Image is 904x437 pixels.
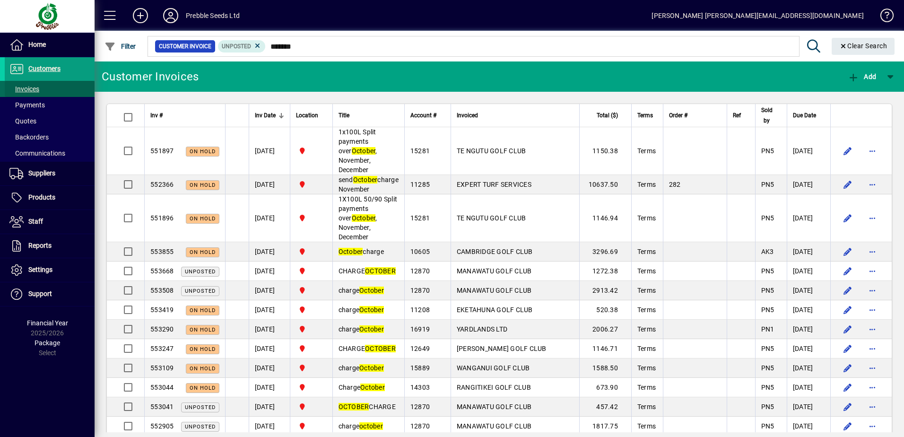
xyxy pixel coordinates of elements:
td: [DATE] [787,378,830,397]
button: More options [865,341,880,356]
button: More options [865,322,880,337]
div: Inv # [150,110,219,121]
span: charge [339,248,384,255]
span: EXPERT TURF SERVICES [457,181,531,188]
span: Sold by [761,105,773,126]
td: [DATE] [249,417,290,436]
span: PN5 [761,364,774,372]
a: Products [5,186,95,210]
span: Clear Search [839,42,887,50]
td: 1588.50 [579,358,631,378]
button: Edit [840,322,855,337]
span: 553041 [150,403,174,411]
span: CAMBRIDGE GOLF CLUB [457,248,533,255]
span: charge [339,422,383,430]
span: 282 [669,181,681,188]
div: [PERSON_NAME] [PERSON_NAME][EMAIL_ADDRESS][DOMAIN_NAME] [652,8,864,23]
em: October [359,306,384,314]
span: 552366 [150,181,174,188]
span: On hold [190,366,216,372]
span: Inv Date [255,110,276,121]
em: OCTOBER [365,345,396,352]
span: Terms [637,403,656,411]
td: [DATE] [787,300,830,320]
button: Edit [840,283,855,298]
div: Order # [669,110,721,121]
em: October [359,325,384,333]
button: More options [865,419,880,434]
span: AK3 [761,248,774,255]
span: MANAWATU GOLF CLUB [457,403,532,411]
span: MANAWATU GOLF CLUB [457,422,532,430]
div: Title [339,110,399,121]
button: More options [865,399,880,414]
td: [DATE] [249,300,290,320]
span: RANGITIKEI GOLF CLUB [457,384,531,391]
span: 553855 [150,248,174,255]
span: 553247 [150,345,174,352]
span: 553290 [150,325,174,333]
td: [DATE] [787,127,830,175]
button: Edit [840,177,855,192]
button: Edit [840,380,855,395]
span: charge [339,364,384,372]
a: Payments [5,97,95,113]
td: [DATE] [249,194,290,242]
em: October [360,384,385,391]
span: 11285 [410,181,430,188]
button: Profile [156,7,186,24]
td: 3296.69 [579,242,631,262]
button: More options [865,177,880,192]
span: Account # [410,110,436,121]
div: Account # [410,110,445,121]
span: PN5 [761,181,774,188]
button: Add [845,68,878,85]
span: 10605 [410,248,430,255]
span: Terms [637,364,656,372]
span: CHARGE [339,345,396,352]
span: Title [339,110,349,121]
span: Total ($) [597,110,618,121]
span: 553419 [150,306,174,314]
button: Edit [840,302,855,317]
span: Terms [637,384,656,391]
span: PALMERSTON NORTH [296,213,327,223]
div: Due Date [793,110,825,121]
span: Backorders [9,133,49,141]
td: [DATE] [787,397,830,417]
span: PN5 [761,403,774,411]
span: PALMERSTON NORTH [296,305,327,315]
td: [DATE] [787,175,830,194]
span: Customer Invoice [159,42,211,51]
span: Charge [339,384,385,391]
span: Unposted [185,269,216,275]
button: More options [865,360,880,376]
span: PALMERSTON NORTH [296,382,327,393]
a: Quotes [5,113,95,129]
td: 2913.42 [579,281,631,300]
span: PN5 [761,384,774,391]
td: 1146.71 [579,339,631,358]
span: 552905 [150,422,174,430]
span: Quotes [9,117,36,125]
td: [DATE] [787,281,830,300]
a: Invoices [5,81,95,97]
span: WANGANUI GOLF CLUB [457,364,530,372]
span: Unposted [185,288,216,294]
td: [DATE] [249,358,290,378]
td: [DATE] [787,320,830,339]
span: PALMERSTON NORTH [296,146,327,156]
span: 553109 [150,364,174,372]
span: PALMERSTON NORTH [296,324,327,334]
span: Products [28,193,55,201]
span: CHARGE [339,403,396,411]
a: Staff [5,210,95,234]
span: Suppliers [28,169,55,177]
span: Settings [28,266,52,273]
td: [DATE] [787,358,830,378]
td: 2006.27 [579,320,631,339]
span: TE NGUTU GOLF CLUB [457,147,526,155]
span: PALMERSTON NORTH [296,363,327,373]
td: [DATE] [249,397,290,417]
span: Customers [28,65,61,72]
